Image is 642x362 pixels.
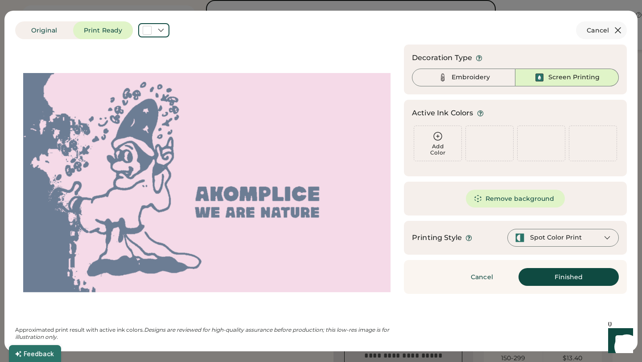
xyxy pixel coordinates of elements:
[412,53,472,63] div: Decoration Type
[540,72,551,83] img: Ink%20-%20Selected.svg
[15,326,399,341] div: Approximated print result with active ink colors.
[530,233,582,242] div: Spot Color Print
[456,73,486,82] div: Embroidery
[412,108,464,118] div: Active Ink Colors
[119,334,354,340] em: Designs are reviewed for high-quality assurance before production; this low-res image is for illu...
[474,190,557,207] button: Remove background
[518,143,565,156] div: Add Color
[600,322,638,360] iframe: Front Chat
[73,21,133,39] button: Print Ready
[519,268,619,286] button: Finished
[15,21,73,39] button: Original
[442,72,453,83] img: Thread%20-%20Unselected.svg
[451,268,513,286] button: Cancel
[530,233,571,242] div: Spot Color Print
[515,233,525,243] img: spot-color-green.svg
[414,143,461,156] div: Add Color
[466,190,565,207] button: Remove background
[15,326,391,340] em: Designs are reviewed for high-quality assurance before production; this low-res image is for illu...
[416,151,460,158] div: 705 C
[437,72,448,83] img: Thread%20-%20Unselected.svg
[555,73,593,82] div: Screen Printing
[468,151,511,158] div: 2166 U
[412,232,453,243] div: Printing Style
[412,53,461,63] div: Decoration Type
[416,146,445,150] img: 1024px-Pantone_logo.svg.png
[534,72,545,83] img: Ink%20-%20Selected.svg
[468,146,497,150] img: 1024px-Pantone_logo.svg.png
[452,73,490,82] div: Embroidery
[412,232,462,243] div: Printing Style
[548,73,600,82] div: Screen Printing
[576,21,627,39] button: Cancel
[15,334,399,341] div: Approximated print result with active ink colors.
[412,108,473,118] div: Active Ink Colors
[581,21,627,39] button: Cancel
